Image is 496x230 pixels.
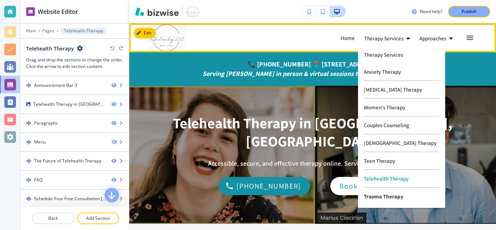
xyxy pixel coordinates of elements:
p: Telehealth Therapy [64,28,103,33]
div: DragSchedule Your Free Consultation [DATE]! [20,190,129,208]
p: [MEDICAL_DATA] Therapy [364,81,439,99]
a: Book a Free Call [330,177,407,195]
strong: 📞 [PHONE_NUMBER] 📍 [STREET_ADDRESS] [248,60,378,68]
button: Back [32,213,74,224]
button: Toggle hamburger navigation menu [462,30,478,46]
div: (770) 800-7362 [219,177,310,195]
p: Couples Counseling [364,117,439,134]
em: Serving [PERSON_NAME] in person & virtual sessions throughout [US_STATE] [203,69,423,78]
div: DragMenu [20,133,129,151]
img: Drag [26,83,31,88]
img: Drag [26,158,31,164]
button: Edit [134,28,156,39]
div: FAQ [34,177,42,183]
img: Drag [26,121,31,126]
a: [PHONE_NUMBER] [219,177,310,195]
p: Therapy Services [364,52,439,57]
img: editor icon [26,7,35,16]
p: [DEMOGRAPHIC_DATA] Therapy [364,134,439,152]
p: Book a Free Call [340,180,398,192]
div: Therapy Services [364,32,419,44]
p: Trauma Therapy [364,188,439,205]
img: Drag [26,140,31,145]
button: Pages [42,28,54,33]
p: Telehealth Therapy [364,170,439,188]
p: Back [33,215,73,222]
p: Accessible, secure, and effective therapy online. Serving all of [US_STATE]. [208,159,418,168]
img: Your Logo [185,6,200,17]
div: Paragraphs [34,120,58,126]
div: DragThe Future of Telehealth Therapy [20,152,129,170]
p: Therapy Services [364,36,403,41]
p: [PHONE_NUMBER] [236,180,301,192]
p: Home [341,35,355,41]
img: Towler Counseling LLC [148,23,257,52]
h3: Need help? [420,8,442,15]
div: DragParagraphs [20,114,129,132]
div: DragFAQ [20,171,129,189]
p: Teen Therapy [364,152,439,170]
div: DragAnnouncement Bar-3 [20,76,129,94]
div: Approaches [419,32,462,44]
div: Telehealth Therapy in [GEOGRAPHIC_DATA], [GEOGRAPHIC_DATA] [20,95,129,113]
button: Main [26,28,36,33]
p: Publish [462,8,477,15]
p: Add Section [78,215,118,222]
h2: Website Editor [38,7,78,16]
div: Announcement Bar-3 [34,82,77,89]
button: Telehealth Therapy [60,28,107,34]
img: Drag [26,177,31,182]
h3: Drag and drop the sections to change the order. Click the arrow to edit section content. [26,57,123,70]
h2: Telehealth Therapy [26,45,74,52]
div: The Future of Telehealth Therapy [34,158,101,164]
p: Women's Therapy [364,99,439,117]
p: Approaches [419,36,446,41]
div: Menu [34,139,46,145]
div: Telehealth Therapy in Roswell, GA [33,101,106,108]
p: Anxiety Therapy [364,63,439,81]
button: Publish [448,6,490,17]
button: Add Section [77,213,119,224]
div: Schedule Your Free Consultation Today! [34,195,106,202]
strong: Telehealth Therapy in [GEOGRAPHIC_DATA], [GEOGRAPHIC_DATA] [173,113,455,150]
img: Bizwise Logo [135,7,179,16]
img: Drag [26,196,31,201]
